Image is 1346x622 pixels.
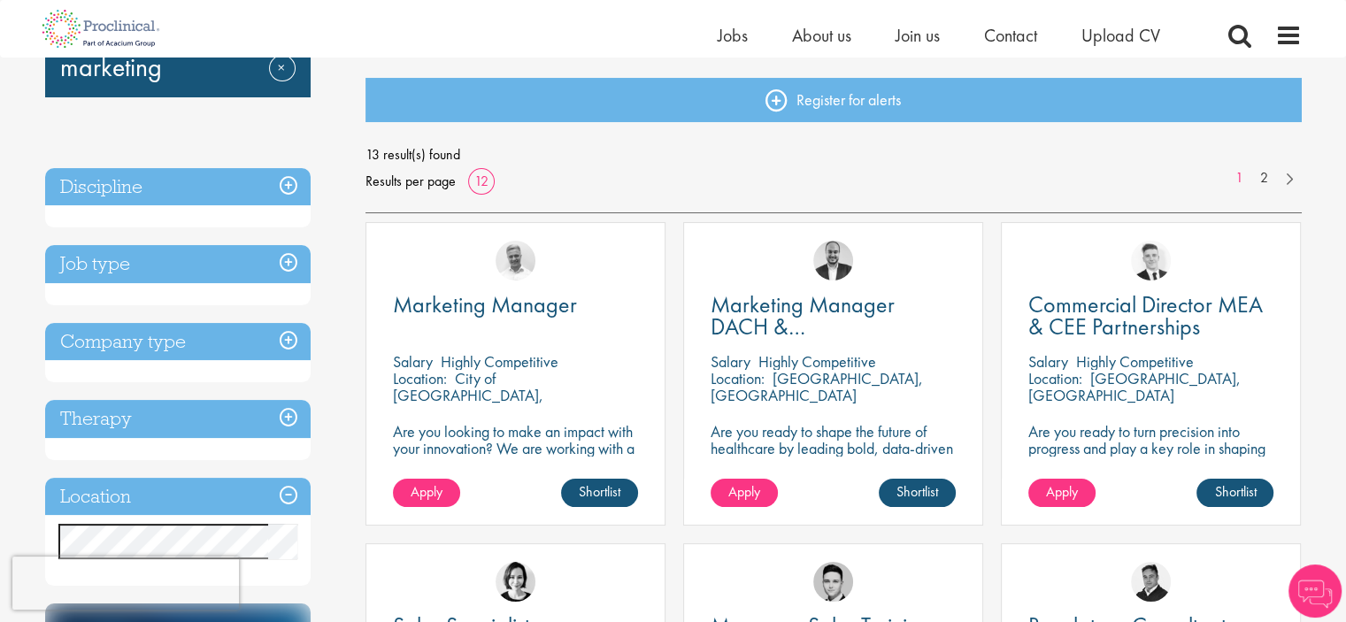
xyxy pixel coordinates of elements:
[441,351,558,372] p: Highly Competitive
[365,78,1302,122] a: Register for alerts
[45,21,311,97] div: marketing
[12,557,239,610] iframe: reCAPTCHA
[728,482,760,501] span: Apply
[393,294,638,316] a: Marketing Manager
[813,241,853,280] img: Aitor Melia
[711,368,923,405] p: [GEOGRAPHIC_DATA], [GEOGRAPHIC_DATA]
[411,482,442,501] span: Apply
[1028,423,1273,473] p: Are you ready to turn precision into progress and play a key role in shaping the future of pharma...
[813,562,853,602] img: Connor Lynes
[1076,351,1194,372] p: Highly Competitive
[1131,562,1171,602] img: Peter Duvall
[393,351,433,372] span: Salary
[1131,241,1171,280] img: Nicolas Daniel
[1028,368,1082,388] span: Location:
[496,241,535,280] img: Joshua Bye
[269,55,296,106] a: Remove
[468,172,495,190] a: 12
[1196,479,1273,507] a: Shortlist
[1046,482,1078,501] span: Apply
[393,368,447,388] span: Location:
[711,289,924,364] span: Marketing Manager DACH & [GEOGRAPHIC_DATA]
[393,479,460,507] a: Apply
[393,289,577,319] span: Marketing Manager
[561,479,638,507] a: Shortlist
[792,24,851,47] a: About us
[1028,368,1241,405] p: [GEOGRAPHIC_DATA], [GEOGRAPHIC_DATA]
[1227,168,1252,188] a: 1
[365,168,456,195] span: Results per page
[393,423,638,507] p: Are you looking to make an impact with your innovation? We are working with a well-established ph...
[711,351,750,372] span: Salary
[393,368,543,422] p: City of [GEOGRAPHIC_DATA], [GEOGRAPHIC_DATA]
[45,168,311,206] h3: Discipline
[711,368,765,388] span: Location:
[1028,289,1263,342] span: Commercial Director MEA & CEE Partnerships
[1028,294,1273,338] a: Commercial Director MEA & CEE Partnerships
[45,323,311,361] h3: Company type
[758,351,876,372] p: Highly Competitive
[45,245,311,283] h3: Job type
[45,478,311,516] h3: Location
[718,24,748,47] a: Jobs
[711,294,956,338] a: Marketing Manager DACH & [GEOGRAPHIC_DATA]
[1288,564,1342,618] img: Chatbot
[1081,24,1160,47] a: Upload CV
[711,423,956,490] p: Are you ready to shape the future of healthcare by leading bold, data-driven marketing strategies...
[984,24,1037,47] a: Contact
[1251,168,1277,188] a: 2
[365,142,1302,168] span: 13 result(s) found
[896,24,940,47] a: Join us
[1028,479,1096,507] a: Apply
[879,479,956,507] a: Shortlist
[1028,351,1068,372] span: Salary
[496,562,535,602] img: Nic Choa
[45,400,311,438] h3: Therapy
[711,479,778,507] a: Apply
